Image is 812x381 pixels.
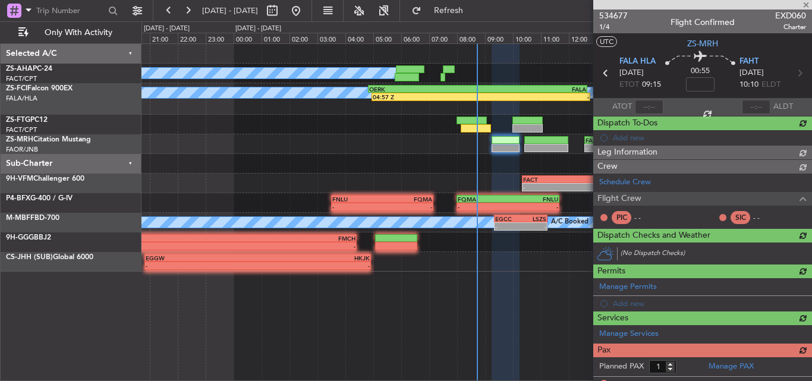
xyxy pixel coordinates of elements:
[642,79,661,91] span: 09:15
[521,215,546,222] div: LSZS
[373,93,481,100] div: 04:57 Z
[406,1,477,20] button: Refresh
[6,74,37,83] a: FACT/CPT
[382,196,432,203] div: FQMA
[382,203,432,210] div: -
[6,175,84,182] a: 9H-VFMChallenger 600
[671,16,735,29] div: Flight Confirmed
[523,184,592,191] div: -
[13,23,129,42] button: Only With Activity
[289,33,317,43] div: 02:00
[6,254,93,261] a: CS-JHH (SUB)Global 6000
[775,10,806,22] span: EXD060
[739,67,764,79] span: [DATE]
[619,79,639,91] span: ETOT
[6,195,73,202] a: P4-BFXG-400 / G-IV
[6,215,59,222] a: M-MBFFBD-700
[761,79,780,91] span: ELDT
[481,93,589,100] div: -
[146,262,257,269] div: -
[495,215,521,222] div: EGCC
[90,243,222,250] div: -
[373,33,401,43] div: 05:00
[6,254,53,261] span: CS-JHH (SUB)
[6,125,37,134] a: FACT/CPT
[401,33,429,43] div: 06:00
[6,234,51,241] a: 9H-GGGBBJ2
[551,213,588,231] div: A/C Booked
[619,56,656,68] span: FALA HLA
[495,223,521,230] div: -
[6,65,33,73] span: ZS-AHA
[258,254,370,262] div: HKJK
[144,24,190,34] div: [DATE] - [DATE]
[223,235,355,242] div: FMCH
[523,176,592,183] div: FACT
[332,196,382,203] div: FNLU
[429,33,457,43] div: 07:00
[687,37,718,50] span: ZS-MRH
[150,33,178,43] div: 21:00
[739,56,759,68] span: FAHT
[262,33,289,43] div: 01:00
[6,136,91,143] a: ZS-MRHCitation Mustang
[6,175,33,182] span: 9H-VFM
[206,33,234,43] div: 23:00
[6,116,30,124] span: ZS-FTG
[258,262,370,269] div: -
[36,2,105,20] input: Trip Number
[424,7,474,15] span: Refresh
[619,67,644,79] span: [DATE]
[369,86,477,93] div: OERK
[146,254,257,262] div: EGGW
[513,33,541,43] div: 10:00
[508,203,558,210] div: -
[691,65,710,77] span: 00:55
[332,203,382,210] div: -
[6,85,27,92] span: ZS-FCI
[521,223,546,230] div: -
[178,33,206,43] div: 22:00
[317,33,345,43] div: 03:00
[345,33,373,43] div: 04:00
[591,176,660,183] div: FOOL
[6,65,52,73] a: ZS-AHAPC-24
[477,86,586,93] div: FALA
[202,5,258,16] span: [DATE] - [DATE]
[6,116,48,124] a: ZS-FTGPC12
[31,29,125,37] span: Only With Activity
[458,203,508,210] div: -
[6,234,34,241] span: 9H-GGG
[612,101,632,113] span: ATOT
[586,137,611,144] div: FABL
[775,22,806,32] span: Charter
[6,94,37,103] a: FALA/HLA
[6,85,73,92] a: ZS-FCIFalcon 900EX
[591,184,660,191] div: -
[90,235,222,242] div: GMME
[569,33,597,43] div: 12:00
[541,33,569,43] div: 11:00
[739,79,759,91] span: 10:10
[235,24,281,34] div: [DATE] - [DATE]
[485,33,513,43] div: 09:00
[223,243,355,250] div: -
[6,136,33,143] span: ZS-MRH
[458,196,508,203] div: FQMA
[586,144,611,152] div: -
[6,215,34,222] span: M-MBFF
[234,33,262,43] div: 00:00
[6,145,38,154] a: FAOR/JNB
[6,195,30,202] span: P4-BFX
[457,33,485,43] div: 08:00
[773,101,793,113] span: ALDT
[599,10,628,22] span: 534677
[508,196,558,203] div: FNLU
